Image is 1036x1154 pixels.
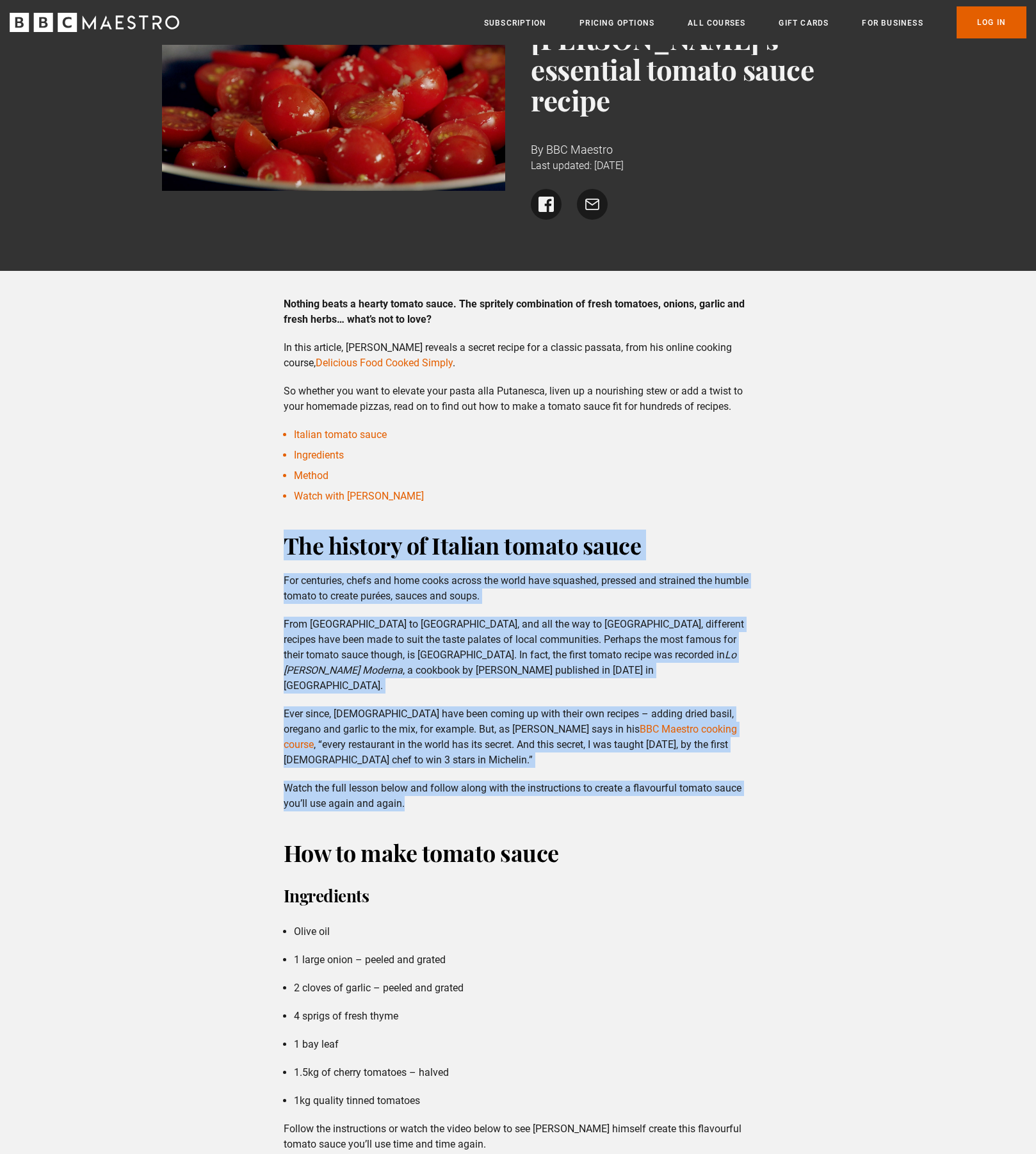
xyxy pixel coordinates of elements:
[284,706,753,768] p: Ever since, [DEMOGRAPHIC_DATA] have been coming up with their own recipes – adding dried basil, o...
[779,17,829,29] a: Gift Cards
[284,384,753,414] p: So whether you want to elevate your pasta alla Putanesca, liven up a nourishing stew or add a twi...
[294,980,753,996] li: 2 cloves of garlic – peeled and grated
[294,1065,753,1080] li: 1.5kg of cherry tomatoes – halved
[284,530,753,560] h2: The history of Italian tomato sauce
[10,13,179,32] svg: BBC Maestro
[284,298,745,325] strong: Nothing beats a hearty tomato sauce. The spritely combination of fresh tomatoes, onions, garlic a...
[294,1009,753,1024] li: 4 sprigs of fresh thyme
[284,340,753,371] p: In this article, [PERSON_NAME] reveals a secret recipe for a classic passata, from his online coo...
[531,143,544,156] span: By
[294,469,328,482] a: Method
[294,428,387,441] a: Italian tomato sauce
[862,17,923,29] a: For business
[579,17,654,29] a: Pricing Options
[284,781,753,811] p: Watch the full lesson below and follow along with the instructions to create a flavourful tomato ...
[294,1093,753,1109] li: 1kg quality tinned tomatoes
[531,23,875,115] h1: [PERSON_NAME]’s essential tomato sauce recipe
[546,143,613,156] span: BBC Maestro
[284,881,753,911] h3: Ingredients
[484,6,1026,38] nav: Primary
[957,6,1026,38] a: Log In
[294,490,424,502] a: Watch with [PERSON_NAME]
[294,952,753,968] li: 1 large onion – peeled and grated
[316,357,453,369] a: Delicious Food Cooked Simply
[531,159,624,172] time: Last updated: [DATE]
[294,449,344,461] a: Ingredients
[688,17,745,29] a: All Courses
[284,617,753,694] p: From [GEOGRAPHIC_DATA] to [GEOGRAPHIC_DATA], and all the way to [GEOGRAPHIC_DATA], different reci...
[484,17,546,29] a: Subscription
[294,1037,753,1052] li: 1 bay leaf
[284,1121,753,1152] p: Follow the instructions or watch the video below to see [PERSON_NAME] himself create this flavour...
[294,924,753,939] li: Olive oil
[284,573,753,604] p: For centuries, chefs and home cooks across the world have squashed, pressed and strained the humb...
[284,649,736,676] em: Lo [PERSON_NAME] Moderna
[284,837,753,868] h2: How to make tomato sauce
